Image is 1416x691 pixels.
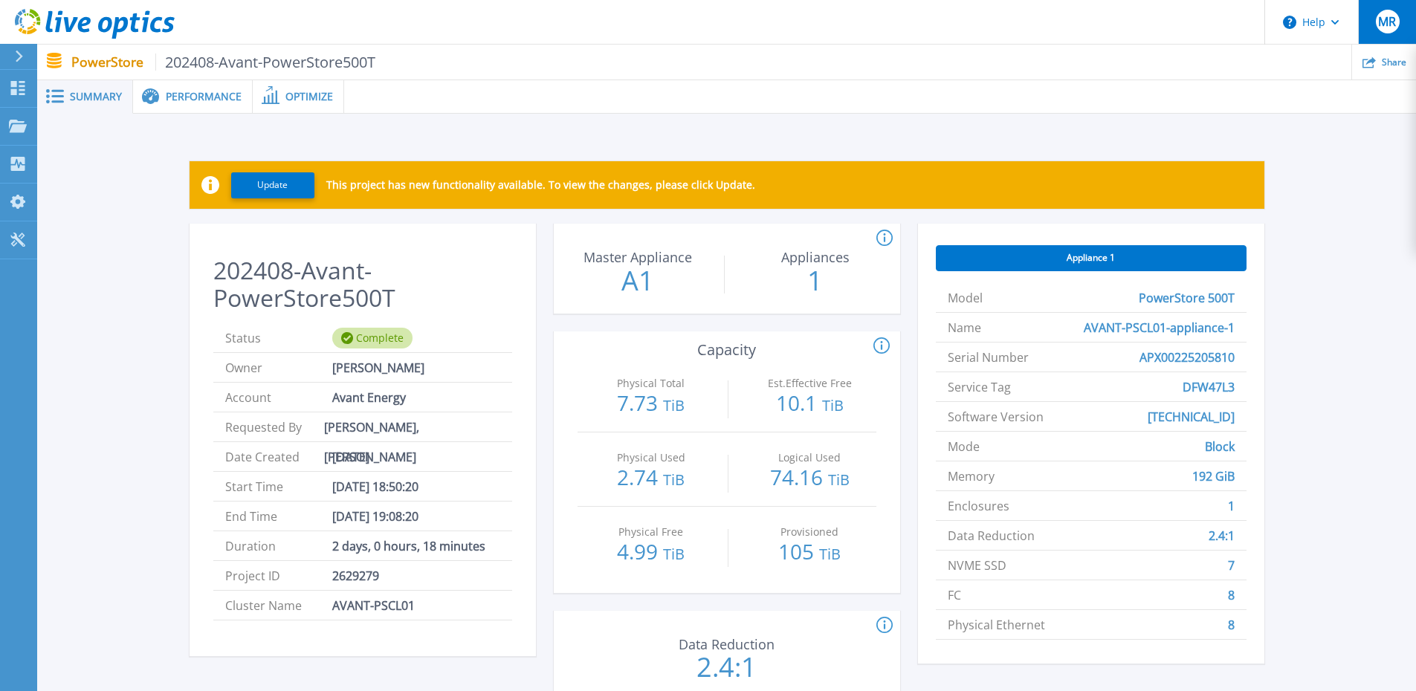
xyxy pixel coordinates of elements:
[558,250,717,264] p: Master Appliance
[225,323,332,352] span: Status
[948,372,1011,401] span: Service Tag
[1228,551,1235,580] span: 7
[332,353,424,382] span: [PERSON_NAME]
[585,467,718,490] p: 2.74
[332,472,418,501] span: [DATE] 18:50:20
[732,267,899,294] p: 1
[588,527,714,537] p: Physical Free
[663,395,685,415] span: TiB
[1067,252,1115,264] span: Appliance 1
[285,91,333,102] span: Optimize
[588,378,714,389] p: Physical Total
[225,353,332,382] span: Owner
[822,395,844,415] span: TiB
[225,561,332,590] span: Project ID
[736,250,895,264] p: Appliances
[948,610,1045,639] span: Physical Ethernet
[948,580,961,609] span: FC
[948,432,980,461] span: Mode
[1209,521,1235,550] span: 2.4:1
[166,91,242,102] span: Performance
[225,442,332,471] span: Date Created
[747,452,873,463] p: Logical Used
[1205,432,1235,461] span: Block
[743,392,876,416] p: 10.1
[332,328,413,348] div: Complete
[585,541,718,565] p: 4.99
[948,283,983,312] span: Model
[332,383,406,412] span: Avant Energy
[332,561,379,590] span: 2629279
[747,378,873,389] p: Est.Effective Free
[948,313,981,342] span: Name
[948,551,1006,580] span: NVME SSD
[225,472,332,501] span: Start Time
[324,412,500,441] span: [PERSON_NAME], [PERSON_NAME]
[332,502,418,531] span: [DATE] 19:08:20
[948,461,995,490] span: Memory
[585,392,718,416] p: 7.73
[948,521,1035,550] span: Data Reduction
[948,491,1009,520] span: Enclosures
[225,531,332,560] span: Duration
[1183,372,1235,401] span: DFW47L3
[948,343,1029,372] span: Serial Number
[71,53,376,71] p: PowerStore
[647,638,806,651] p: Data Reduction
[1084,313,1235,342] span: AVANT-PSCL01-appliance-1
[1139,283,1235,312] span: PowerStore 500T
[225,412,324,441] span: Requested By
[225,502,332,531] span: End Time
[828,470,850,490] span: TiB
[1228,580,1235,609] span: 8
[663,470,685,490] span: TiB
[1139,343,1235,372] span: APX00225205810
[1378,16,1396,27] span: MR
[1192,461,1235,490] span: 192 GiB
[70,91,122,102] span: Summary
[213,257,512,312] h2: 202408-Avant-PowerStore500T
[326,179,755,191] p: This project has new functionality available. To view the changes, please click Update.
[155,53,376,71] span: 202408-Avant-PowerStore500T
[819,544,841,564] span: TiB
[644,654,810,681] p: 2.4:1
[663,544,685,564] span: TiB
[747,527,873,537] p: Provisioned
[332,442,369,471] span: [DATE]
[332,591,415,620] span: AVANT-PSCL01
[948,402,1044,431] span: Software Version
[1228,610,1235,639] span: 8
[743,541,876,565] p: 105
[231,172,314,198] button: Update
[1228,491,1235,520] span: 1
[743,467,876,490] p: 74.16
[1382,58,1406,67] span: Share
[225,591,332,620] span: Cluster Name
[332,531,485,560] span: 2 days, 0 hours, 18 minutes
[555,267,721,294] p: A1
[588,452,714,463] p: Physical Used
[225,383,332,412] span: Account
[1148,402,1235,431] span: [TECHNICAL_ID]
